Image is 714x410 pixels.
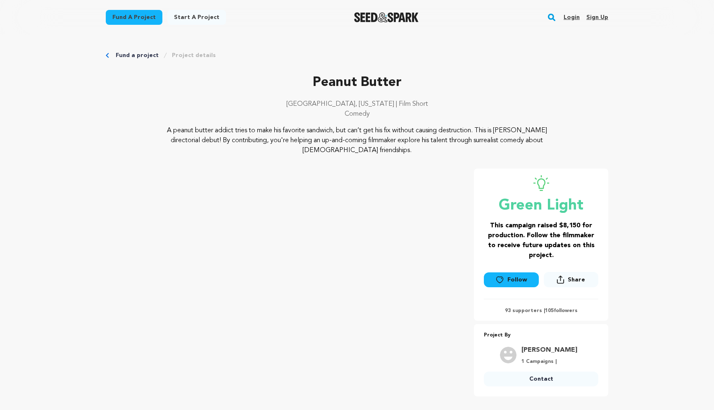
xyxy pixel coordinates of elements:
a: Contact [484,372,598,386]
p: 93 supporters | followers [484,307,598,314]
a: Follow [484,272,538,287]
span: Share [568,276,585,284]
a: Project details [172,51,216,60]
a: Fund a project [116,51,159,60]
a: Fund a project [106,10,162,25]
a: Start a project [167,10,226,25]
span: 105 [545,308,554,313]
a: Login [564,11,580,24]
p: Peanut Butter [106,73,608,93]
img: Seed&Spark Logo Dark Mode [354,12,419,22]
p: 1 Campaigns | [521,358,577,365]
p: Project By [484,331,598,340]
a: Goto Tori Kotsen profile [521,345,577,355]
p: Green Light [484,198,598,214]
a: Seed&Spark Homepage [354,12,419,22]
span: Share [544,272,598,291]
img: user.png [500,347,516,363]
p: Comedy [106,109,608,119]
a: Sign up [586,11,608,24]
div: Breadcrumb [106,51,608,60]
p: [GEOGRAPHIC_DATA], [US_STATE] | Film Short [106,99,608,109]
h3: This campaign raised $8,150 for production. Follow the filmmaker to receive future updates on thi... [484,221,598,260]
p: A peanut butter addict tries to make his favorite sandwich, but can’t get his fix without causing... [156,126,558,155]
button: Share [544,272,598,287]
